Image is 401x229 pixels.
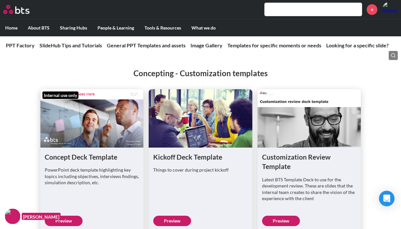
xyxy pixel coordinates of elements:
a: Image Gallery [190,42,223,48]
a: Profile [382,2,398,17]
a: Looking for a specific slide? [326,42,389,48]
a: PPT Factory [6,42,35,48]
label: Tools & Resources [139,19,186,36]
a: General PPT Templates and assets [107,42,186,48]
label: About BTS [23,19,55,36]
h1: Concept Deck Template [45,152,139,162]
label: What we do [186,19,221,36]
h1: Customization Review Template [262,152,356,171]
h1: Kickoff Deck Template [153,152,247,162]
div: Open Intercom Messenger [379,191,395,206]
div: Internal use only [42,91,78,99]
img: F [5,209,20,224]
img: BTS Logo [3,5,29,14]
a: + [367,4,377,15]
a: Preview [153,216,191,226]
img: Romichel Navarro [382,2,398,17]
p: Latest BTS Template Deck to use for the development review. These are slides that the internal te... [262,176,356,202]
a: Templates for specific moments or needs [227,42,321,48]
figcaption: [PERSON_NAME] [22,213,61,220]
a: SlideHub Tips and Tutorials [40,42,102,48]
a: Go home [3,5,41,14]
a: Preview [262,216,300,226]
label: Sharing Hubs [55,19,92,36]
label: People & Learning [92,19,139,36]
p: PowerPoint deck template highlighting key topics including objectives, interviews findings, simul... [45,167,139,186]
a: Preview [45,216,83,226]
p: Things to cover during project kickoff [153,167,247,173]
